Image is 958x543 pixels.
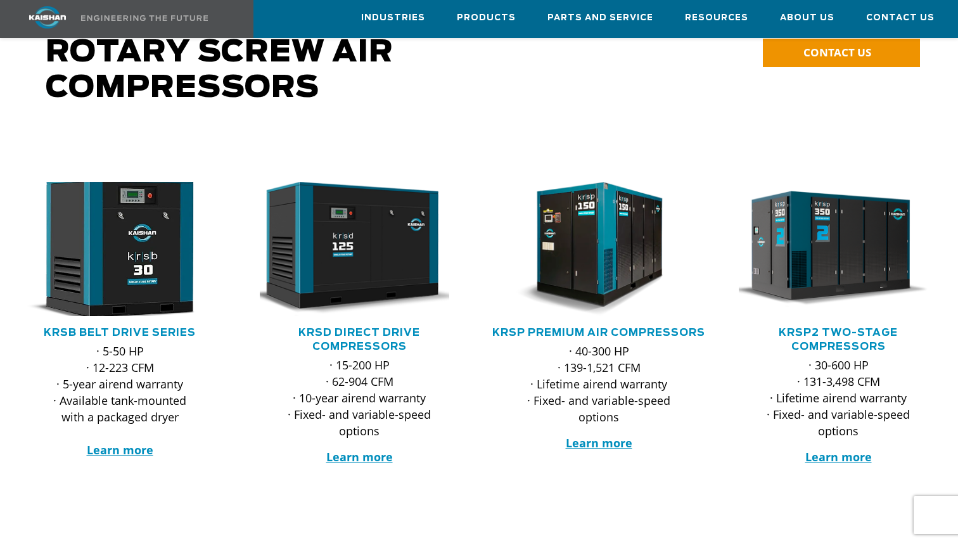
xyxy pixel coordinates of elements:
span: Resources [685,11,748,25]
img: krsb30 [1,175,220,323]
a: KRSD Direct Drive Compressors [298,328,420,352]
span: CONTACT US [803,45,871,60]
span: About Us [780,11,834,25]
p: · 40-300 HP · 139-1,521 CFM · Lifetime airend warranty · Fixed- and variable-speed options [525,343,673,425]
div: krsp350 [739,182,938,316]
span: Industries [361,11,425,25]
span: Contact Us [866,11,935,25]
div: krsp150 [499,182,698,316]
img: krsp150 [490,182,689,316]
p: · 5-50 HP · 12-223 CFM · 5-year airend warranty · Available tank-mounted with a packaged dryer [46,343,194,458]
img: krsd125 [250,182,449,316]
a: Parts and Service [547,1,653,35]
p: · 15-200 HP · 62-904 CFM · 10-year airend warranty · Fixed- and variable-speed options [285,357,433,439]
a: Learn more [87,442,153,457]
a: Learn more [566,435,632,450]
a: KRSP Premium Air Compressors [492,328,705,338]
p: · 30-600 HP · 131-3,498 CFM · Lifetime airend warranty · Fixed- and variable-speed options [764,357,912,439]
a: Industries [361,1,425,35]
span: Parts and Service [547,11,653,25]
a: KRSB Belt Drive Series [44,328,196,338]
a: About Us [780,1,834,35]
div: krsd125 [260,182,459,316]
a: KRSP2 Two-Stage Compressors [779,328,898,352]
a: Learn more [326,449,393,464]
a: Contact Us [866,1,935,35]
div: krsb30 [20,182,219,316]
img: Engineering the future [81,15,208,21]
img: krsp350 [729,182,928,316]
a: Resources [685,1,748,35]
a: CONTACT US [763,39,920,67]
span: Products [457,11,516,25]
a: Learn more [805,449,872,464]
a: Products [457,1,516,35]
